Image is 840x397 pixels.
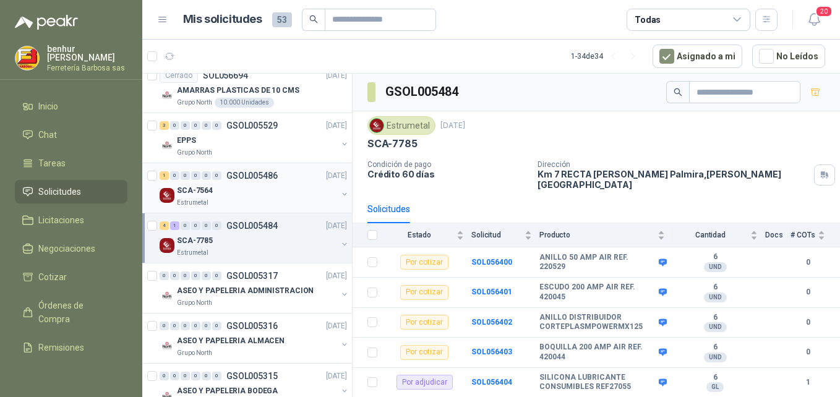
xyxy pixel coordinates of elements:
b: 0 [791,346,825,358]
div: Solicitudes [367,202,410,216]
div: 0 [181,271,190,280]
div: UND [704,292,727,302]
div: 0 [181,372,190,380]
div: 0 [170,372,179,380]
p: Estrumetal [177,248,208,258]
div: Estrumetal [367,116,435,135]
div: 0 [202,271,211,280]
div: 0 [202,121,211,130]
img: Company Logo [15,46,39,70]
div: Por adjudicar [396,375,453,390]
a: Licitaciones [15,208,127,232]
div: 0 [170,271,179,280]
span: Licitaciones [38,213,84,227]
p: Grupo North [177,148,212,158]
span: Tareas [38,156,66,170]
span: search [309,15,318,23]
span: Producto [539,231,655,239]
p: [DATE] [440,120,465,132]
button: No Leídos [752,45,825,68]
p: GSOL005316 [226,322,278,330]
div: 0 [160,322,169,330]
span: Chat [38,128,57,142]
a: Inicio [15,95,127,118]
a: Órdenes de Compra [15,294,127,331]
div: UND [704,262,727,272]
p: Grupo North [177,348,212,358]
div: 0 [212,121,221,130]
a: Remisiones [15,336,127,359]
th: Producto [539,223,672,247]
div: Por cotizar [400,315,448,330]
p: Crédito 60 días [367,169,528,179]
span: Cantidad [672,231,748,239]
div: 0 [191,171,200,180]
div: UND [704,352,727,362]
a: SOL056403 [471,348,512,356]
th: Cantidad [672,223,765,247]
img: Logo peakr [15,15,78,30]
p: Estrumetal [177,198,208,208]
a: 0 0 0 0 0 0 GSOL005317[DATE] Company LogoASEO Y PAPELERIA ADMINISTRACIONGrupo North [160,268,349,308]
img: Company Logo [160,338,174,353]
div: 0 [202,322,211,330]
b: 6 [672,343,758,352]
p: GSOL005315 [226,372,278,380]
p: SCA-7785 [177,235,213,247]
b: 6 [672,373,758,383]
img: Company Logo [160,238,174,253]
p: EPPS [177,135,196,147]
a: 4 1 0 0 0 0 GSOL005484[DATE] Company LogoSCA-7785Estrumetal [160,218,349,258]
span: Solicitudes [38,185,81,198]
div: 0 [170,121,179,130]
div: Por cotizar [400,345,448,360]
p: [DATE] [326,120,347,132]
div: 0 [202,372,211,380]
div: 1 [170,221,179,230]
span: 53 [272,12,292,27]
p: [DATE] [326,270,347,282]
p: [DATE] [326,220,347,232]
p: SCA-7564 [177,185,213,197]
img: Company Logo [160,138,174,153]
b: ANILLO DISTRIBUIDOR CORTEPLASMPOWERMX125 [539,313,656,332]
a: 3 0 0 0 0 0 GSOL005529[DATE] Company LogoEPPSGrupo North [160,118,349,158]
a: SOL056401 [471,288,512,296]
div: 4 [160,221,169,230]
p: Condición de pago [367,160,528,169]
span: Remisiones [38,341,84,354]
div: Por cotizar [400,255,448,270]
th: Solicitud [471,223,539,247]
div: 1 - 34 de 34 [571,46,643,66]
span: Órdenes de Compra [38,299,116,326]
img: Company Logo [160,188,174,203]
div: 0 [181,221,190,230]
span: Negociaciones [38,242,95,255]
b: BOQUILLA 200 AMP AIR REF. 420044 [539,343,656,362]
span: search [674,88,682,96]
a: Chat [15,123,127,147]
p: Grupo North [177,298,212,308]
b: 6 [672,283,758,292]
div: 0 [212,372,221,380]
b: 6 [672,313,758,323]
span: # COTs [791,231,815,239]
b: SILICONA LUBRICANTE CONSUMIBLES REF27055 [539,373,656,392]
img: Company Logo [370,119,384,132]
a: SOL056402 [471,318,512,327]
p: GSOL005317 [226,271,278,280]
button: 20 [803,9,825,31]
div: Todas [635,13,661,27]
a: SOL056404 [471,378,512,386]
div: 0 [170,322,179,330]
div: 0 [191,322,200,330]
p: ASEO Y PAPELERIA ALMACEN [177,335,285,347]
div: 0 [202,221,211,230]
p: GSOL005529 [226,121,278,130]
div: Cerrado [160,68,198,83]
div: 0 [212,322,221,330]
p: ASEO Y PAPELERIA ADMINISTRACION [177,285,314,297]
